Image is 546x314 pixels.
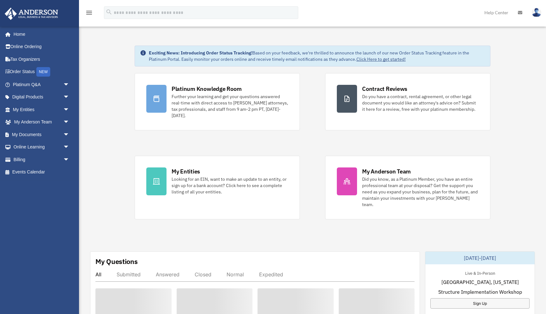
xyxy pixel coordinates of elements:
div: [DATE]-[DATE] [425,252,535,264]
span: arrow_drop_down [63,78,76,91]
a: menu [85,11,93,16]
i: search [106,9,112,16]
span: arrow_drop_down [63,103,76,116]
div: My Entities [172,167,200,175]
div: Platinum Knowledge Room [172,85,242,93]
div: Expedited [259,271,283,278]
a: Sign Up [430,298,530,309]
span: arrow_drop_down [63,91,76,104]
a: Home [4,28,76,41]
img: Anderson Advisors Platinum Portal [3,8,60,20]
a: My Entitiesarrow_drop_down [4,103,79,116]
a: Order StatusNEW [4,66,79,78]
a: Platinum Knowledge Room Further your learning and get your questions answered real-time with dire... [135,73,300,130]
a: Online Learningarrow_drop_down [4,141,79,154]
a: My Documentsarrow_drop_down [4,128,79,141]
a: Platinum Q&Aarrow_drop_down [4,78,79,91]
a: Digital Productsarrow_drop_down [4,91,79,104]
a: Contract Reviews Do you have a contract, rental agreement, or other legal document you would like... [325,73,490,130]
a: My Anderson Team Did you know, as a Platinum Member, you have an entire professional team at your... [325,156,490,219]
div: Do you have a contract, rental agreement, or other legal document you would like an attorney's ad... [362,93,479,112]
div: Looking for an EIN, want to make an update to an entity, or sign up for a bank account? Click her... [172,176,288,195]
div: Live & In-Person [460,269,500,276]
a: Billingarrow_drop_down [4,153,79,166]
div: Answered [156,271,179,278]
a: Tax Organizers [4,53,79,66]
span: arrow_drop_down [63,153,76,166]
div: Normal [227,271,244,278]
div: All [95,271,101,278]
div: Based on your feedback, we're thrilled to announce the launch of our new Order Status Tracking fe... [149,50,485,62]
a: Online Ordering [4,41,79,53]
img: User Pic [532,8,541,17]
div: Submitted [117,271,141,278]
div: NEW [36,67,50,77]
a: Click Here to get started! [356,56,406,62]
a: My Entities Looking for an EIN, want to make an update to an entity, or sign up for a bank accoun... [135,156,300,219]
span: arrow_drop_down [63,128,76,141]
div: My Anderson Team [362,167,411,175]
span: [GEOGRAPHIC_DATA], [US_STATE] [441,278,519,286]
div: Closed [195,271,211,278]
span: Structure Implementation Workshop [438,288,522,296]
i: menu [85,9,93,16]
a: My Anderson Teamarrow_drop_down [4,116,79,129]
div: My Questions [95,257,138,266]
span: arrow_drop_down [63,141,76,154]
strong: Exciting News: Introducing Order Status Tracking! [149,50,252,56]
div: Did you know, as a Platinum Member, you have an entire professional team at your disposal? Get th... [362,176,479,208]
span: arrow_drop_down [63,116,76,129]
div: Contract Reviews [362,85,407,93]
a: Events Calendar [4,166,79,179]
div: Further your learning and get your questions answered real-time with direct access to [PERSON_NAM... [172,93,288,119]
